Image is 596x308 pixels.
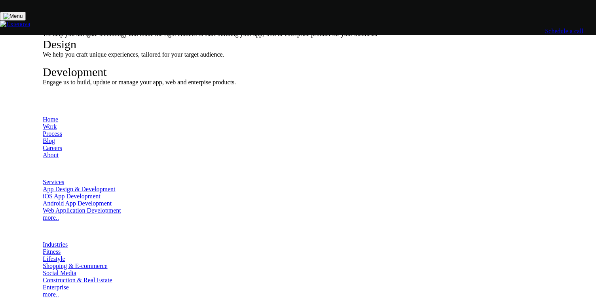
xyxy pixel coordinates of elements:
a: Android App Development [43,200,112,207]
a: App Design & Development [43,186,116,192]
a: Home [43,116,58,123]
div: We help you craft unique experiences, tailored for your target audience. [43,51,553,65]
a: Shopping & E-commerce [43,262,108,269]
a: more.. [43,291,59,298]
a: Industries [43,241,68,248]
a: Lifestyle [43,255,65,262]
a: Careers [43,144,62,151]
div: Design [43,38,553,51]
a: Process [43,130,62,137]
a: Enterprise [43,284,69,291]
a: Schedule a call [545,28,583,34]
div: Engage us to build, update or manage your app, web and enterpise products. [43,79,553,86]
a: iOS App Development [43,193,101,200]
a: Construction & Real Estate [43,277,112,283]
a: About [43,152,59,158]
a: Work [43,123,57,130]
a: Social Media [43,270,76,276]
a: Blog [43,137,55,144]
a: Services [43,179,64,185]
img: Menu [3,13,23,19]
div: Development [43,65,553,79]
a: Fitness [43,248,61,255]
a: more.. [43,214,59,221]
a: Web Application Development [43,207,121,214]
